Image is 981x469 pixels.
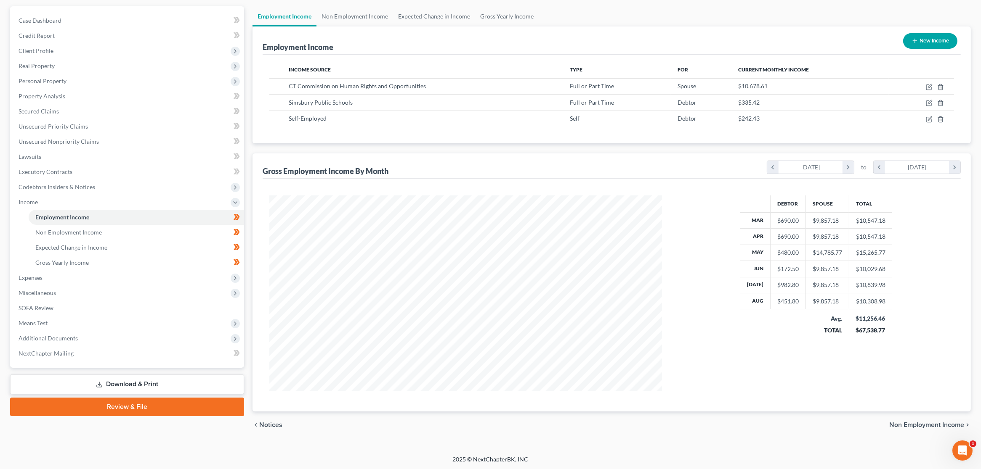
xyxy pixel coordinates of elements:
th: Jun [740,261,771,277]
th: Total [849,195,893,212]
span: Additional Documents [19,335,78,342]
span: Expected Change in Income [35,244,107,251]
td: $15,265.77 [849,245,893,261]
iframe: Intercom live chat [952,440,973,461]
button: Home [132,3,148,19]
span: 1 [970,440,976,447]
a: Secured Claims [12,104,244,119]
div: $9,857.18 [813,297,842,306]
span: Property Analysis [19,92,65,100]
a: Gross Yearly Income [475,6,539,26]
div: $9,857.18 [813,232,842,241]
img: Profile image for Katie [24,5,37,18]
span: Codebtors Insiders & Notices [19,183,95,190]
button: chevron_left Notices [253,422,282,428]
textarea: Message… [7,258,161,272]
a: Case Dashboard [12,13,244,28]
a: Download & Print [10,374,244,394]
div: TOTAL [813,326,843,335]
a: Expected Change in Income [393,6,475,26]
th: Aug [740,293,771,309]
span: Unsecured Priority Claims [19,123,88,130]
div: $9,857.18 [813,216,842,225]
td: $10,547.18 [849,229,893,245]
div: $9,857.18 [813,265,842,273]
a: Expected Change in Income [29,240,244,255]
a: SOFA Review [12,300,244,316]
a: Property Analysis [12,89,244,104]
td: $10,308.98 [849,293,893,309]
span: Income Source [289,66,331,73]
div: Avg. [813,314,843,323]
span: Personal Property [19,77,66,84]
th: May [740,245,771,261]
button: New Income [903,33,957,49]
span: Spouse [678,82,696,90]
button: go back [5,3,21,19]
div: $690.00 [777,232,799,241]
span: Self [570,115,580,122]
a: Review & File [10,398,244,416]
div: 🚨ATTN: [GEOGRAPHIC_DATA] of [US_STATE]The court has added a new Credit Counseling Field that we n... [7,66,138,154]
div: Employment Income [263,42,333,52]
div: [DATE] [779,161,843,174]
a: Non Employment Income [316,6,393,26]
div: Katie says… [7,66,162,173]
span: Type [570,66,582,73]
span: Miscellaneous [19,289,56,296]
span: Full or Part Time [570,99,614,106]
td: $10,547.18 [849,212,893,228]
span: to [861,163,867,171]
a: Unsecured Priority Claims [12,119,244,134]
b: 🚨ATTN: [GEOGRAPHIC_DATA] of [US_STATE] [13,71,120,87]
span: Expenses [19,274,43,281]
button: Start recording [53,275,60,282]
th: Apr [740,229,771,245]
button: Upload attachment [40,275,47,282]
a: Executory Contracts [12,164,244,179]
span: Non Employment Income [889,422,964,428]
span: Notices [259,422,282,428]
td: $10,839.98 [849,277,893,293]
span: Debtor [678,99,697,106]
span: Debtor [678,115,697,122]
div: $9,857.18 [813,281,842,289]
div: $690.00 [777,216,799,225]
div: $14,785.77 [813,248,842,257]
span: Employment Income [35,213,89,221]
button: Emoji picker [13,275,20,282]
span: $242.43 [738,115,760,122]
span: Case Dashboard [19,17,61,24]
button: Non Employment Income chevron_right [889,422,971,428]
span: Unsecured Nonpriority Claims [19,138,99,145]
a: Credit Report [12,28,244,43]
span: Real Property [19,62,55,69]
a: Lawsuits [12,149,244,164]
span: Executory Contracts [19,168,72,175]
span: Lawsuits [19,153,41,160]
div: $67,538.77 [856,326,886,335]
span: Full or Part Time [570,82,614,90]
span: Non Employment Income [35,229,102,236]
a: Employment Income [29,210,244,225]
button: Send a message… [144,272,158,285]
div: Gross Employment Income By Month [263,166,388,176]
i: chevron_right [949,161,960,174]
span: $335.42 [738,99,760,106]
div: $480.00 [777,248,799,257]
div: $172.50 [777,265,799,273]
span: NextChapter Mailing [19,350,74,357]
div: $451.80 [777,297,799,306]
span: Income [19,198,38,206]
a: NextChapter Mailing [12,346,244,361]
a: Gross Yearly Income [29,255,244,270]
i: chevron_right [964,422,971,428]
span: CT Commission on Human Rights and Opportunities [289,82,426,90]
span: Client Profile [19,47,53,54]
th: Mar [740,212,771,228]
div: [PERSON_NAME] • 6m ago [13,156,81,161]
h1: [PERSON_NAME] [41,4,96,11]
span: Secured Claims [19,108,59,115]
div: [DATE] [885,161,949,174]
span: Simsbury Public Schools [289,99,353,106]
